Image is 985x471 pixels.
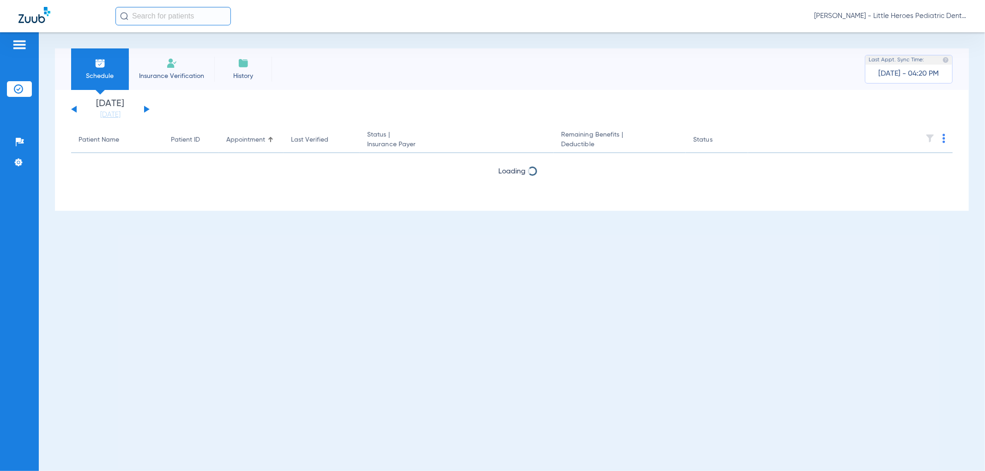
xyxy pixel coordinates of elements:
img: hamburger-icon [12,39,27,50]
img: last sync help info [943,57,949,63]
img: Search Icon [120,12,128,20]
span: Insurance Payer [367,140,546,149]
div: Patient ID [171,135,200,145]
iframe: Chat Widget [939,427,985,471]
th: Status [686,127,748,153]
img: History [238,58,249,69]
span: Deductible [561,140,678,149]
div: Patient ID [171,135,212,145]
img: Zuub Logo [18,7,50,23]
span: History [221,72,265,81]
span: Schedule [78,72,122,81]
img: Manual Insurance Verification [166,58,177,69]
div: Appointment [226,135,276,145]
img: filter.svg [925,134,935,143]
span: [PERSON_NAME] - Little Heroes Pediatric Dentistry [814,12,967,21]
span: Insurance Verification [136,72,207,81]
img: group-dot-blue.svg [943,134,945,143]
a: [DATE] [83,110,138,119]
div: Patient Name [79,135,156,145]
span: Loading [498,168,526,175]
th: Remaining Benefits | [554,127,686,153]
th: Status | [360,127,554,153]
div: Last Verified [291,135,352,145]
li: [DATE] [83,99,138,119]
img: Schedule [95,58,106,69]
span: [DATE] - 04:20 PM [879,69,939,78]
div: Last Verified [291,135,328,145]
div: Patient Name [79,135,119,145]
input: Search for patients [115,7,231,25]
span: Last Appt. Sync Time: [869,55,924,65]
div: Appointment [226,135,265,145]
